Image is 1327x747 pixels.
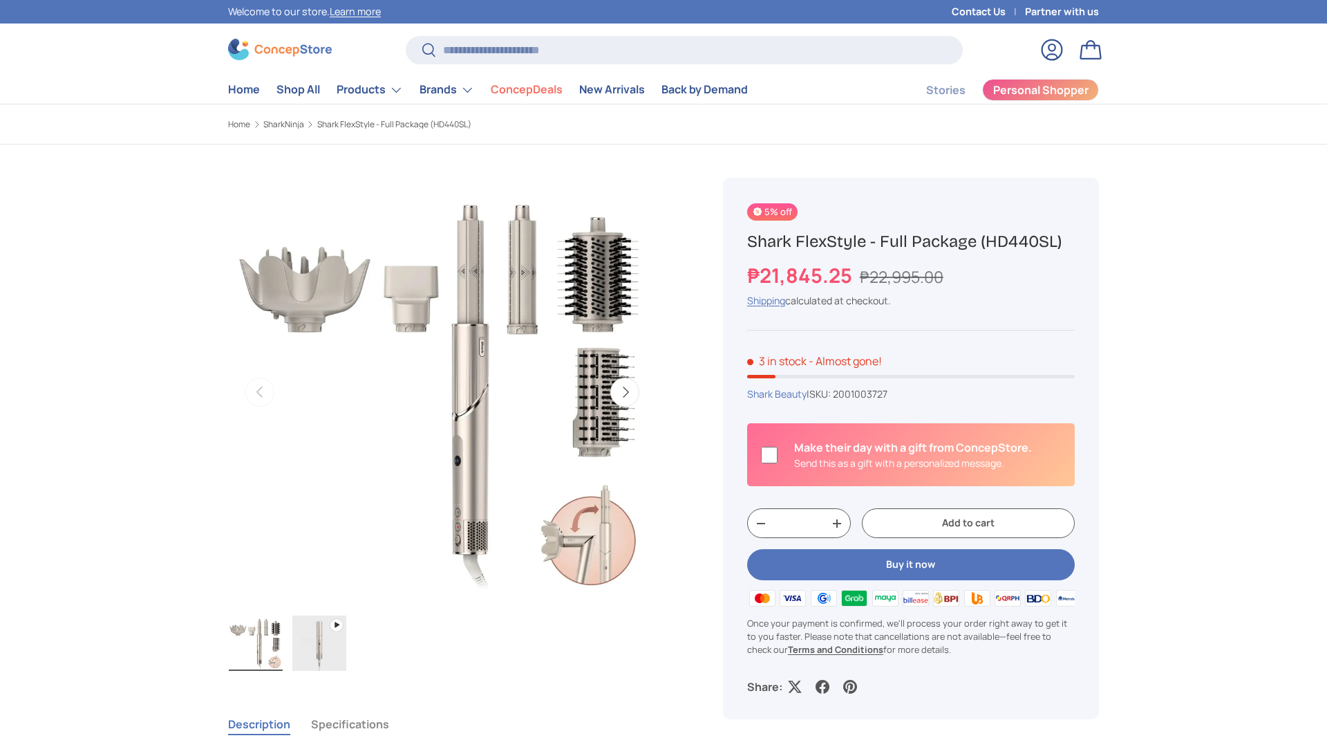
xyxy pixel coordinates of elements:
[747,261,856,289] strong: ₱21,845.25
[982,79,1099,101] a: Personal Shopper
[992,587,1023,608] img: qrph
[961,587,992,608] img: ubp
[228,76,748,104] nav: Primary
[747,549,1075,580] button: Buy it now
[411,76,482,104] summary: Brands
[228,120,250,129] a: Home
[926,77,966,104] a: Stories
[228,4,381,19] p: Welcome to our store.
[869,587,900,608] img: maya
[420,76,474,104] a: Brands
[263,120,304,129] a: SharkNinja
[860,266,943,288] s: ₱22,995.00
[337,76,403,104] a: Products
[330,5,381,18] a: Learn more
[276,76,320,103] a: Shop All
[747,679,782,695] p: Share:
[661,76,748,103] a: Back by Demand
[809,387,831,400] span: SKU:
[747,617,1075,657] p: Once your payment is confirmed, we'll process your order right away to get it to you faster. Plea...
[292,616,346,671] img: Shark FlexStyle - Full Package (HD440SL)
[901,587,931,608] img: billease
[228,178,657,675] media-gallery: Gallery Viewer
[228,118,690,131] nav: Breadcrumbs
[952,4,1025,19] a: Contact Us
[579,76,645,103] a: New Arrivals
[833,387,887,400] span: 2001003727
[839,587,869,608] img: grabpay
[747,203,798,221] span: 5% off
[807,387,887,400] span: |
[228,708,290,740] button: Description
[747,353,807,369] span: 3 in stock
[328,76,411,104] summary: Products
[931,587,961,608] img: bpi
[747,587,778,608] img: master
[1054,587,1084,608] img: metrobank
[1023,587,1053,608] img: bdo
[747,387,807,400] a: Shark Beauty
[491,76,563,103] a: ConcepDeals
[228,39,332,60] img: ConcepStore
[1025,4,1099,19] a: Partner with us
[761,447,778,463] input: Is this a gift?
[228,76,260,103] a: Home
[809,587,839,608] img: gcash
[747,294,785,307] a: Shipping
[747,293,1075,308] div: calculated at checkout.
[747,231,1075,252] h1: Shark FlexStyle - Full Package (HD440SL)
[809,353,882,369] p: - Almost gone!
[229,616,283,671] img: Shark FlexStyle - Full Package (HD440SL)
[993,84,1089,95] span: Personal Shopper
[778,587,808,608] img: visa
[862,508,1075,538] button: Add to cart
[893,76,1099,104] nav: Secondary
[788,643,883,656] a: Terms and Conditions
[311,708,389,740] button: Specifications
[794,439,1032,470] div: Is this a gift?
[317,120,471,129] a: Shark FlexStyle - Full Package (HD440SL)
